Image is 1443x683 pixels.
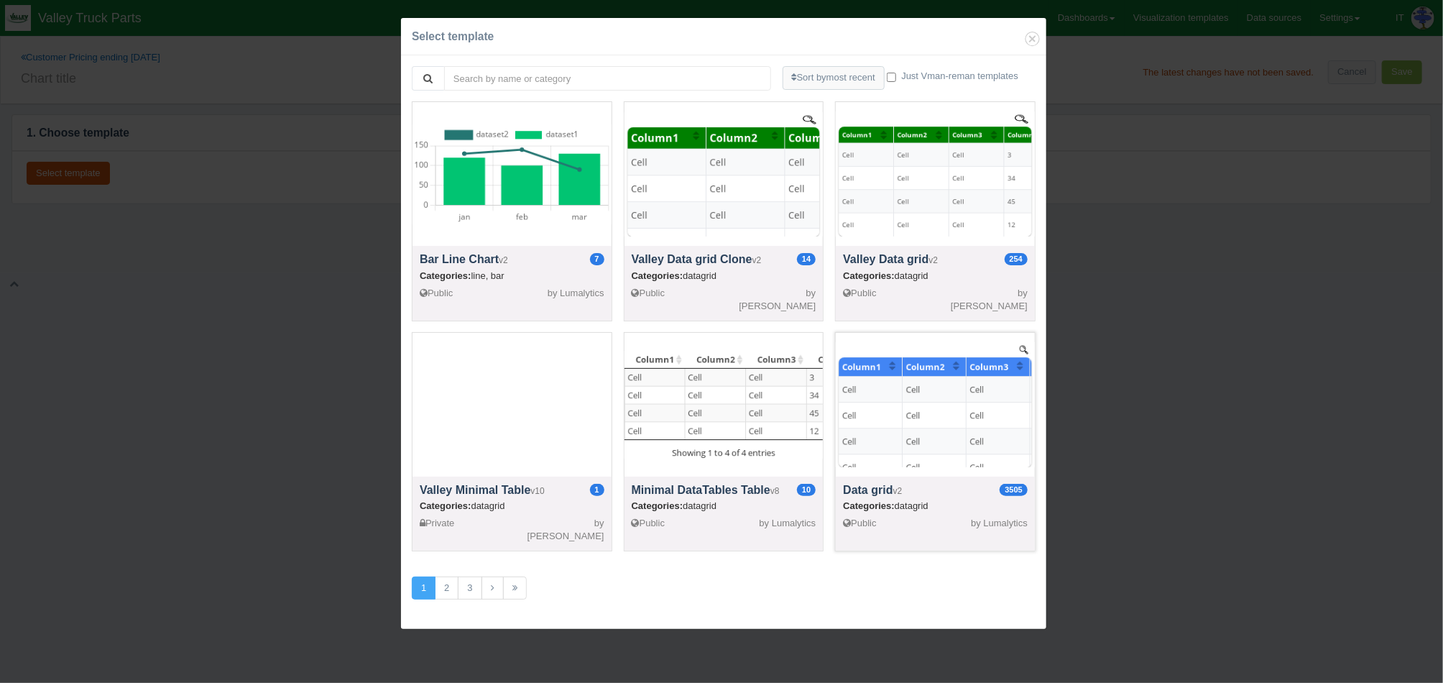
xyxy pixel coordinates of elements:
h4: Valley Data grid [843,253,1028,266]
small: v2 [752,255,762,265]
div: datagrid [420,500,604,513]
label: Just Vman-reman templates [901,70,1018,83]
div: by Lumalytics [936,517,1033,531]
span: Usage [590,484,604,496]
a: 3 [458,577,481,600]
span: Usage [797,484,816,496]
div: Public [837,517,935,531]
div: Public [626,517,724,531]
span: Categories: [420,500,471,511]
span: Usage [590,253,604,265]
span: Categories: [420,270,471,281]
span: Categories: [843,500,895,511]
button: Close [1025,32,1040,46]
div: Select template [412,29,1036,45]
input: Just Vman-reman templates [887,73,896,82]
div: by Lumalytics [724,517,821,531]
div: Public [626,287,724,301]
h4: Minimal DataTables Table [632,484,816,497]
div: datagrid [843,270,1028,283]
div: Private [414,517,512,531]
span: Categories: [632,270,683,281]
small: v2 [928,255,938,265]
div: Public [414,287,512,301]
div: Public [837,287,935,301]
span: Usage [1005,253,1028,265]
span: Categories: [843,270,895,281]
div: datagrid [843,500,1028,513]
h4: Data grid [843,484,1028,497]
div: datagrid [632,500,816,513]
span: Categories: [632,500,683,511]
button: Sort bymost recent [783,66,885,90]
small: v10 [530,486,544,496]
div: by [PERSON_NAME] [724,287,821,313]
h4: Valley Minimal Table [420,484,604,497]
div: by [PERSON_NAME] [512,517,609,544]
div: by Lumalytics [512,287,609,301]
small: v8 [770,486,780,496]
span: Usage [1000,484,1027,496]
div: line, bar [420,270,604,283]
div: datagrid [632,270,816,283]
a: 2 [435,577,458,600]
div: by [PERSON_NAME] [936,287,1033,313]
input: Search by name or category [444,66,771,91]
span: most recent [826,72,875,83]
small: v2 [499,255,508,265]
h4: Bar Line Chart [420,253,604,266]
h4: Valley Data grid Clone [632,253,816,266]
a: 1 [412,577,435,600]
span: Usage [797,253,816,265]
small: v2 [893,486,903,496]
